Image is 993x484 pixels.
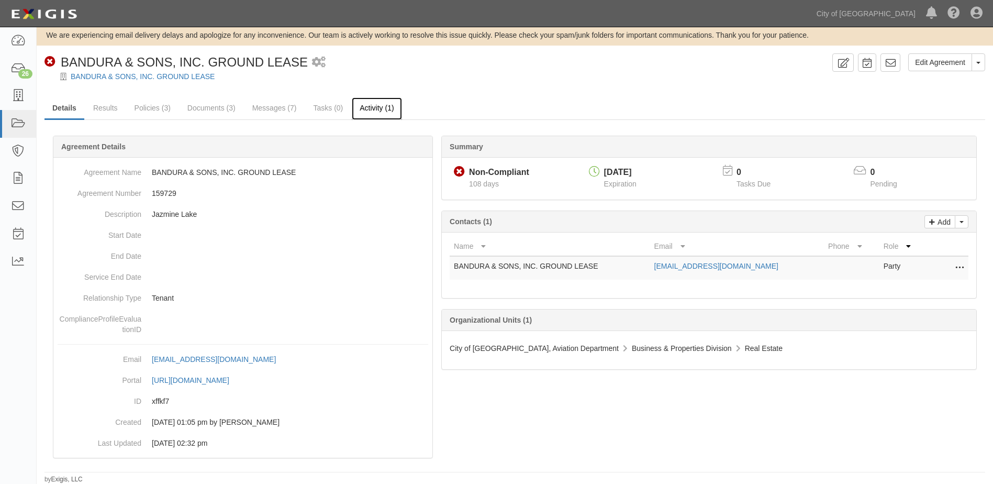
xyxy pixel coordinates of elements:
[879,256,927,280] td: Party
[450,142,483,151] b: Summary
[604,167,637,179] div: [DATE]
[352,97,401,120] a: Activity (1)
[58,412,428,433] dd: [DATE] 01:05 pm by [PERSON_NAME]
[61,142,126,151] b: Agreement Details
[58,433,141,448] dt: Last Updated
[85,97,126,118] a: Results
[37,30,993,40] div: We are experiencing email delivery delays and apologize for any inconvenience. Our team is active...
[58,391,428,412] dd: xffkf7
[947,7,960,20] i: Help Center - Complianz
[58,162,428,183] dd: BANDURA & SONS, INC. GROUND LEASE
[127,97,178,118] a: Policies (3)
[58,288,428,309] dd: Tenant
[58,370,141,386] dt: Portal
[58,183,428,204] dd: 159729
[58,162,141,178] dt: Agreement Name
[44,97,84,120] a: Details
[924,215,955,228] a: Add
[58,183,141,199] dt: Agreement Number
[58,433,428,454] dd: [DATE] 02:32 pm
[450,237,650,256] th: Name
[58,204,141,219] dt: Description
[44,53,308,71] div: BANDURA & SONS, INC. GROUND LEASE
[450,316,532,324] b: Organizational Units (1)
[58,412,141,427] dt: Created
[58,225,141,240] dt: Start Date
[312,57,326,68] i: 1 scheduled workflow
[632,344,732,353] span: Business & Properties Division
[737,167,784,179] p: 0
[44,475,83,484] small: by
[469,167,529,179] div: Non-Compliant
[935,216,951,228] p: Add
[18,69,32,79] div: 26
[650,237,824,256] th: Email
[871,167,910,179] p: 0
[152,354,276,365] div: [EMAIL_ADDRESS][DOMAIN_NAME]
[604,180,637,188] span: Expiration
[152,209,428,219] p: Jazmine Lake
[180,97,243,118] a: Documents (3)
[58,246,141,261] dt: End Date
[871,180,897,188] span: Pending
[51,476,83,483] a: Exigis, LLC
[61,55,308,69] span: BANDURA & SONS, INC. GROUND LEASE
[824,237,879,256] th: Phone
[879,237,927,256] th: Role
[152,376,241,384] a: [URL][DOMAIN_NAME]
[58,288,141,303] dt: Relationship Type
[244,97,305,118] a: Messages (7)
[58,309,141,335] dt: ComplianceProfileEvaluationID
[469,180,499,188] span: Since 05/02/2025
[450,256,650,280] td: BANDURA & SONS, INC. GROUND LEASE
[305,97,351,118] a: Tasks (0)
[745,344,783,353] span: Real Estate
[737,180,771,188] span: Tasks Due
[454,167,465,178] i: Non-Compliant
[811,3,921,24] a: City of [GEOGRAPHIC_DATA]
[71,72,215,81] a: BANDURA & SONS, INC. GROUND LEASE
[8,5,80,24] img: logo-5460c22ac91f19d4615b14bd174203de0afe785f0fc80cf4dbbc73dc1793850b.png
[450,344,619,353] span: City of [GEOGRAPHIC_DATA], Aviation Department
[908,53,972,71] a: Edit Agreement
[58,349,141,365] dt: Email
[654,262,778,270] a: [EMAIL_ADDRESS][DOMAIN_NAME]
[58,267,141,282] dt: Service End Date
[152,355,287,364] a: [EMAIL_ADDRESS][DOMAIN_NAME]
[58,391,141,406] dt: ID
[450,217,492,226] b: Contacts (1)
[44,57,55,68] i: Non-Compliant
